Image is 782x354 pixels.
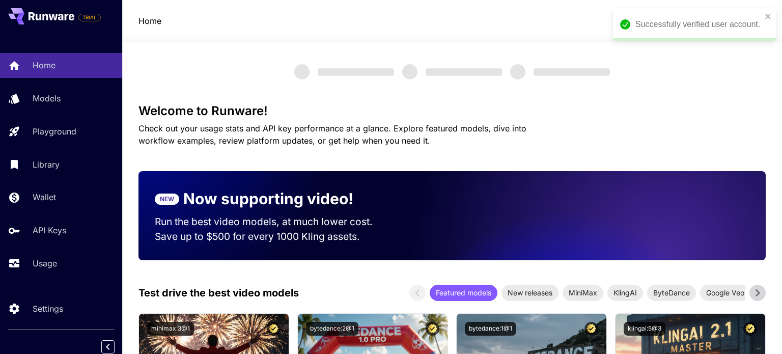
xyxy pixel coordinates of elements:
[79,14,100,21] span: TRIAL
[647,285,696,301] div: ByteDance
[430,287,497,298] span: Featured models
[743,322,757,336] button: Certified Model – Vetted for best performance and includes a commercial license.
[700,287,750,298] span: Google Veo
[33,303,63,315] p: Settings
[430,285,497,301] div: Featured models
[78,11,101,23] span: Add your payment card to enable full platform functionality.
[138,15,161,27] nav: breadcrumb
[465,322,516,336] button: bytedance:1@1
[138,15,161,27] a: Home
[501,287,558,298] span: New releases
[138,123,526,146] span: Check out your usage stats and API key performance at a glance. Explore featured models, dive int...
[33,92,61,104] p: Models
[584,322,598,336] button: Certified Model – Vetted for best performance and includes a commercial license.
[138,104,765,118] h3: Welcome to Runware!
[635,18,762,31] div: Successfully verified user account.
[267,322,281,336] button: Certified Model – Vetted for best performance and includes a commercial license.
[101,340,115,353] button: Collapse sidebar
[147,322,194,336] button: minimax:3@1
[33,224,66,236] p: API Keys
[765,12,772,20] button: close
[155,229,392,244] p: Save up to $500 for every 1000 Kling assets.
[33,158,60,171] p: Library
[624,322,665,336] button: klingai:5@3
[306,322,358,336] button: bytedance:2@1
[501,285,558,301] div: New releases
[563,285,603,301] div: MiniMax
[563,287,603,298] span: MiniMax
[700,285,750,301] div: Google Veo
[160,195,174,204] p: NEW
[33,257,57,269] p: Usage
[138,285,299,301] p: Test drive the best video models
[647,287,696,298] span: ByteDance
[33,191,56,203] p: Wallet
[183,187,353,210] p: Now supporting video!
[33,59,55,71] p: Home
[607,287,643,298] span: KlingAI
[426,322,439,336] button: Certified Model – Vetted for best performance and includes a commercial license.
[155,214,392,229] p: Run the best video models, at much lower cost.
[33,125,76,138] p: Playground
[607,285,643,301] div: KlingAI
